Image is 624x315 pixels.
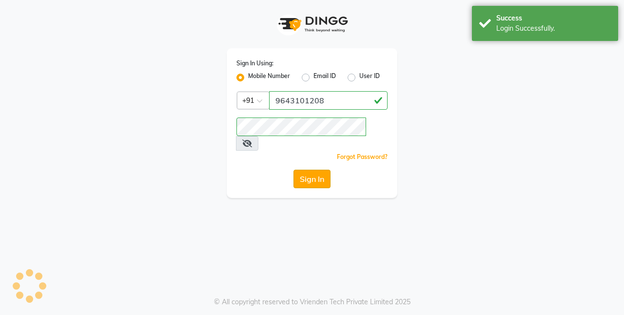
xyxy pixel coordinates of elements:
a: Forgot Password? [337,153,388,160]
input: Username [236,118,366,136]
label: User ID [359,72,380,83]
label: Sign In Using: [236,59,273,68]
div: Success [496,13,611,23]
img: logo1.svg [273,10,351,39]
label: Mobile Number [248,72,290,83]
button: Sign In [293,170,331,188]
input: Username [269,91,388,110]
label: Email ID [313,72,336,83]
div: Login Successfully. [496,23,611,34]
